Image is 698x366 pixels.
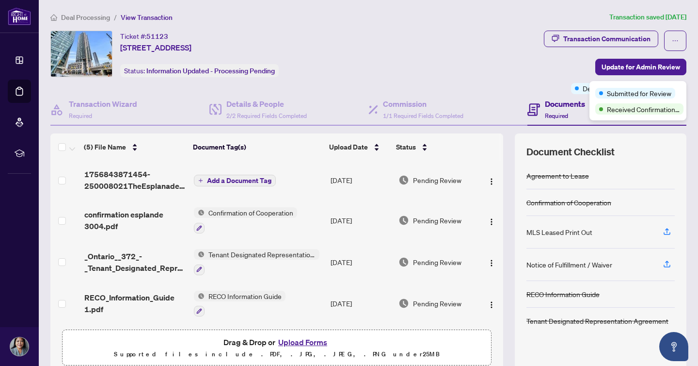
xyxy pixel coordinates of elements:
[484,254,499,270] button: Logo
[526,227,592,237] div: MLS Leased Print Out
[672,37,679,44] span: ellipsis
[194,249,319,275] button: Status IconTenant Designated Representation Agreement
[194,207,297,233] button: Status IconConfirmation of Cooperation
[383,112,463,119] span: 1/1 Required Fields Completed
[207,177,271,184] span: Add a Document Tag
[325,133,393,161] th: Upload Date
[223,336,330,349] span: Drag & Drop or
[488,301,495,309] img: Logo
[205,249,319,260] span: Tenant Designated Representation Agreement
[484,172,499,188] button: Logo
[69,112,92,119] span: Required
[398,298,409,309] img: Document Status
[84,209,186,232] span: confirmation esplande 3004.pdf
[327,283,395,325] td: [DATE]
[84,142,126,152] span: (5) File Name
[398,257,409,267] img: Document Status
[526,170,589,181] div: Agreement to Lease
[413,215,461,226] span: Pending Review
[607,104,680,115] span: Received Confirmation of Closing
[526,145,615,159] span: Document Checklist
[383,98,463,110] h4: Commission
[602,59,680,75] span: Update for Admin Review
[488,178,495,185] img: Logo
[8,7,31,25] img: logo
[488,259,495,267] img: Logo
[275,336,330,349] button: Upload Forms
[226,112,307,119] span: 2/2 Required Fields Completed
[146,67,275,75] span: Information Updated - Processing Pending
[226,98,307,110] h4: Details & People
[121,13,173,22] span: View Transaction
[544,31,658,47] button: Transaction Communication
[545,112,568,119] span: Required
[189,133,325,161] th: Document Tag(s)
[68,349,485,360] p: Supported files include .PDF, .JPG, .JPEG, .PNG under 25 MB
[194,291,205,301] img: Status Icon
[398,175,409,185] img: Document Status
[327,200,395,241] td: [DATE]
[484,296,499,311] button: Logo
[526,259,612,270] div: Notice of Fulfillment / Waiver
[545,98,585,110] h4: Documents
[194,291,286,317] button: Status IconRECO Information Guide
[51,31,112,77] img: IMG-C12342100_1.jpg
[329,142,368,152] span: Upload Date
[392,133,476,161] th: Status
[659,332,688,361] button: Open asap
[10,337,29,356] img: Profile Icon
[563,31,650,47] div: Transaction Communication
[595,59,686,75] button: Update for Admin Review
[61,13,110,22] span: Deal Processing
[398,215,409,226] img: Document Status
[194,249,205,260] img: Status Icon
[69,98,137,110] h4: Transaction Wizard
[413,257,461,267] span: Pending Review
[413,298,461,309] span: Pending Review
[146,32,168,41] span: 51123
[114,12,117,23] li: /
[205,291,286,301] span: RECO Information Guide
[84,292,186,315] span: RECO_Information_Guide 1.pdf
[327,241,395,283] td: [DATE]
[84,250,186,274] span: _Ontario__372_-_Tenant_Designated_Representation_Agreement_-_Authority_for_Leas.pdf
[63,330,491,366] span: Drag & Drop orUpload FormsSupported files include .PDF, .JPG, .JPEG, .PNG under25MB
[609,12,686,23] article: Transaction saved [DATE]
[583,83,639,94] span: Deposit Submitted
[413,175,461,185] span: Pending Review
[526,316,668,326] div: Tenant Designated Representation Agreement
[194,175,276,186] button: Add a Document Tag
[80,133,189,161] th: (5) File Name
[198,178,203,183] span: plus
[484,213,499,228] button: Logo
[396,142,416,152] span: Status
[327,324,395,366] td: [DATE]
[607,88,671,99] span: Submitted for Review
[120,42,191,53] span: [STREET_ADDRESS]
[194,174,276,187] button: Add a Document Tag
[526,289,600,299] div: RECO Information Guide
[205,207,297,218] span: Confirmation of Cooperation
[50,14,57,21] span: home
[120,64,279,77] div: Status:
[488,218,495,226] img: Logo
[526,197,611,208] div: Confirmation of Cooperation
[327,161,395,200] td: [DATE]
[194,207,205,218] img: Status Icon
[120,31,168,42] div: Ticket #:
[84,168,186,192] span: 1756843871454-250008021TheEsplanadeStreet3004m.pdf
